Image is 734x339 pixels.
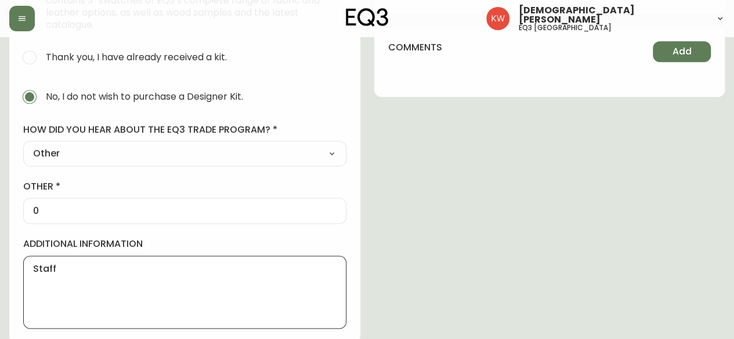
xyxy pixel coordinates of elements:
img: f33162b67396b0982c40ce2a87247151 [486,7,509,30]
img: logo [346,8,389,27]
span: Add [672,45,692,58]
label: additional information [23,238,346,250]
textarea: Staff [33,263,337,321]
h4: comments [388,41,442,54]
span: Thank you, I have already received a kit. [46,51,227,63]
span: [DEMOGRAPHIC_DATA][PERSON_NAME] [519,6,706,24]
span: No, I do not wish to purchase a Designer Kit. [46,90,243,103]
button: Add [653,41,711,62]
h5: eq3 [GEOGRAPHIC_DATA] [519,24,612,31]
label: other [23,180,346,193]
label: how did you hear about the eq3 trade program? [23,123,346,136]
